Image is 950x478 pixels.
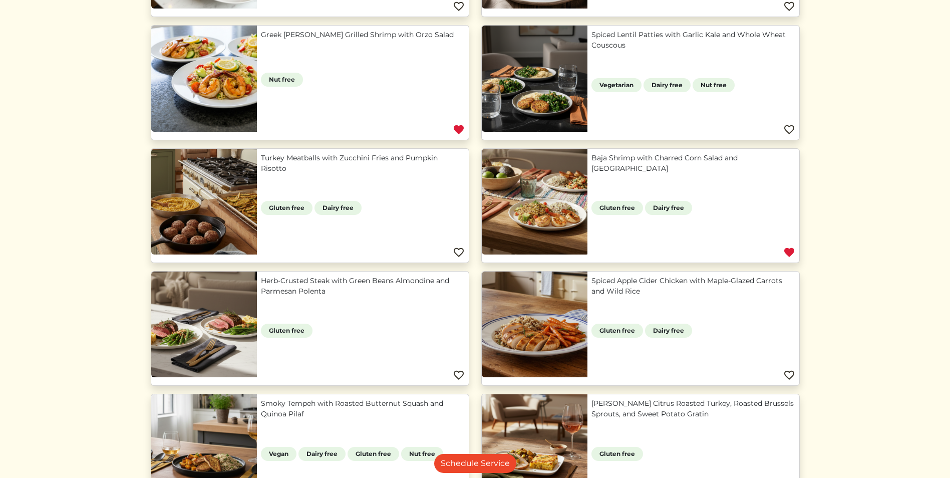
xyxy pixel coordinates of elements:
img: Favorite menu item [783,1,795,13]
img: Favorite menu item [453,124,465,136]
a: Baja Shrimp with Charred Corn Salad and [GEOGRAPHIC_DATA] [591,153,795,174]
a: [PERSON_NAME] Citrus Roasted Turkey, Roasted Brussels Sprouts, and Sweet Potato Gratin [591,398,795,419]
img: Favorite menu item [453,369,465,381]
img: Favorite menu item [783,247,795,259]
a: Schedule Service [434,454,516,473]
img: Favorite menu item [453,247,465,259]
a: Spiced Apple Cider Chicken with Maple-Glazed Carrots and Wild Rice [591,276,795,297]
img: Favorite menu item [453,1,465,13]
a: Turkey Meatballs with Zucchini Fries and Pumpkin Risotto [261,153,465,174]
a: Greek [PERSON_NAME] Grilled Shrimp with Orzo Salad [261,30,465,40]
a: Spiced Lentil Patties with Garlic Kale and Whole Wheat Couscous [591,30,795,51]
img: Favorite menu item [783,124,795,136]
a: Herb-Crusted Steak with Green Beans Almondine and Parmesan Polenta [261,276,465,297]
a: Smoky Tempeh with Roasted Butternut Squash and Quinoa Pilaf [261,398,465,419]
img: Favorite menu item [783,369,795,381]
